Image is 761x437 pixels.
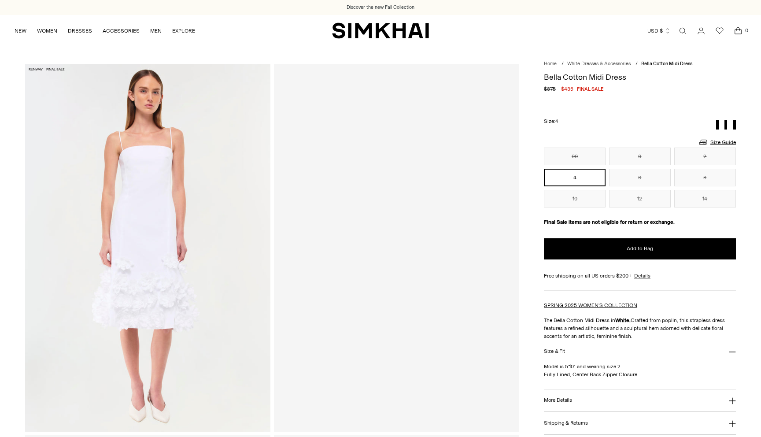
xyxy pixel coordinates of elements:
a: EXPLORE [172,21,195,41]
a: Home [544,61,557,67]
strong: White. [615,317,631,323]
button: 12 [609,190,671,207]
span: Bella Cotton Midi Dress [641,61,692,67]
a: Wishlist [711,22,728,40]
div: / [562,60,564,68]
span: $435 [561,85,573,93]
button: 2 [674,148,736,165]
a: NEW [15,21,26,41]
a: Discover the new Fall Collection [347,4,414,11]
span: Add to Bag [627,245,653,252]
button: 0 [609,148,671,165]
a: MEN [150,21,162,41]
a: Details [634,272,650,280]
h1: Bella Cotton Midi Dress [544,73,736,81]
img: Bella Cotton Midi Dress [25,64,270,432]
span: 0 [743,26,750,34]
a: ACCESSORIES [103,21,140,41]
h3: More Details [544,397,572,403]
button: 4 [544,169,606,186]
h3: Shipping & Returns [544,420,588,426]
a: Open search modal [674,22,691,40]
div: Free shipping on all US orders $200+ [544,272,736,280]
span: 4 [555,119,558,124]
button: 14 [674,190,736,207]
label: Size: [544,117,558,126]
button: 00 [544,148,606,165]
a: DRESSES [68,21,92,41]
div: / [635,60,638,68]
s: $875 [544,85,556,93]
p: The Bella Cotton Midi Dress in Crafted from poplin, this strapless dress features a refined silho... [544,316,736,340]
a: Open cart modal [729,22,747,40]
a: SPRING 2025 WOMEN'S COLLECTION [544,302,637,308]
button: 8 [674,169,736,186]
nav: breadcrumbs [544,60,736,68]
a: Size Guide [698,137,736,148]
button: Shipping & Returns [544,412,736,434]
a: Go to the account page [692,22,710,40]
a: White Dresses & Accessories [567,61,631,67]
button: 10 [544,190,606,207]
button: USD $ [647,21,671,41]
a: Bella Cotton Midi Dress [274,64,519,432]
a: WOMEN [37,21,57,41]
a: SIMKHAI [332,22,429,39]
button: More Details [544,389,736,412]
button: Size & Fit [544,340,736,363]
h3: Size & Fit [544,348,565,354]
strong: Final Sale items are not eligible for return or exchange. [544,219,675,225]
p: Model is 5'10" and wearing size 2 Fully Lined, Center Back Zipper Closure [544,363,736,378]
button: 6 [609,169,671,186]
button: Add to Bag [544,238,736,259]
